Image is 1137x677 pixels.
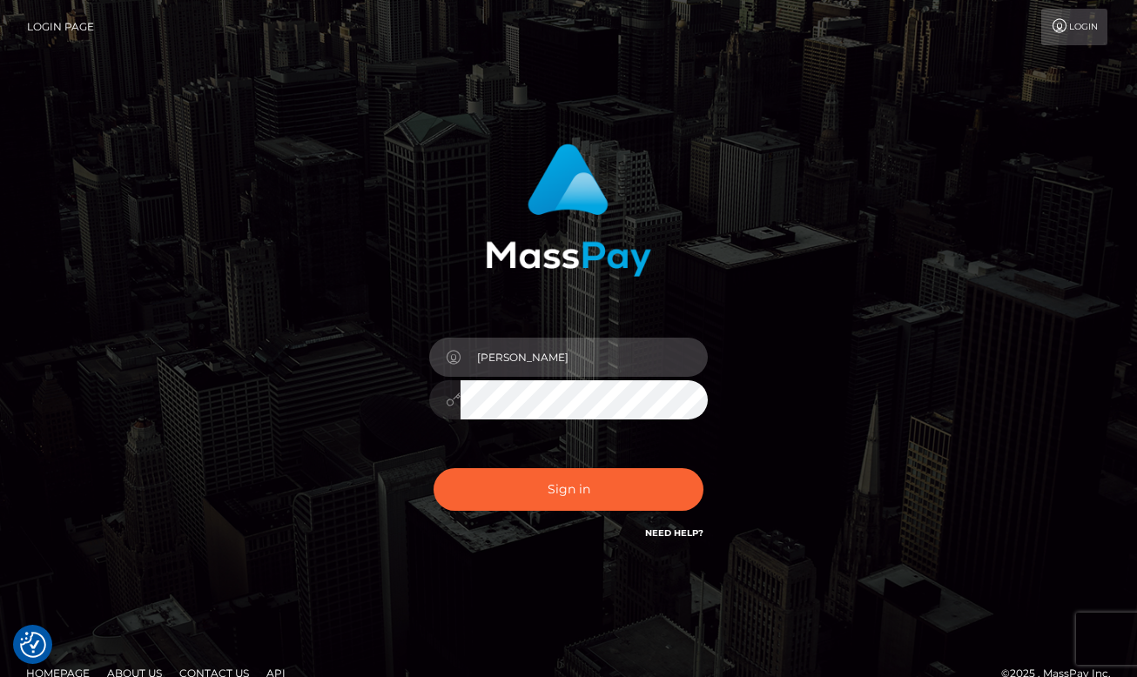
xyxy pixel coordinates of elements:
a: Login [1041,9,1107,45]
button: Consent Preferences [20,632,46,658]
img: MassPay Login [486,144,651,277]
img: Revisit consent button [20,632,46,658]
input: Username... [461,338,708,377]
a: Need Help? [645,527,703,539]
a: Login Page [27,9,94,45]
button: Sign in [434,468,703,511]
